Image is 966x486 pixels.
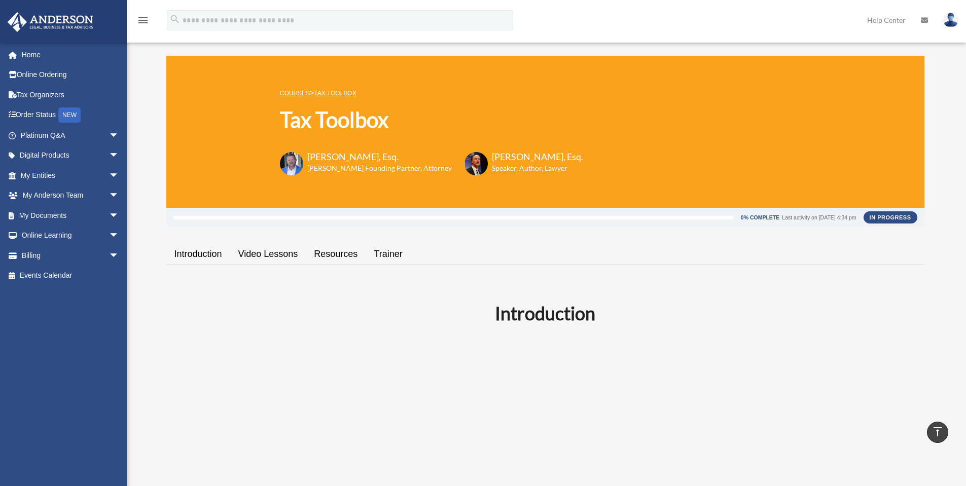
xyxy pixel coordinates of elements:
[166,240,230,269] a: Introduction
[7,226,134,246] a: Online Learningarrow_drop_down
[741,215,779,220] div: 0% Complete
[172,301,918,326] h2: Introduction
[109,145,129,166] span: arrow_drop_down
[109,205,129,226] span: arrow_drop_down
[7,65,134,85] a: Online Ordering
[109,185,129,206] span: arrow_drop_down
[7,266,134,286] a: Events Calendar
[7,125,134,145] a: Platinum Q&Aarrow_drop_down
[109,125,129,146] span: arrow_drop_down
[169,14,181,25] i: search
[7,205,134,226] a: My Documentsarrow_drop_down
[782,215,856,220] div: Last activity on [DATE] 4:34 pm
[314,90,356,97] a: Tax Toolbox
[7,185,134,206] a: My Anderson Teamarrow_drop_down
[280,105,583,135] h1: Tax Toolbox
[137,18,149,26] a: menu
[7,245,134,266] a: Billingarrow_drop_down
[5,12,96,32] img: Anderson Advisors Platinum Portal
[230,240,306,269] a: Video Lessons
[7,165,134,185] a: My Entitiesarrow_drop_down
[492,163,570,173] h6: Speaker, Author, Lawyer
[943,13,958,27] img: User Pic
[464,152,488,175] img: Scott-Estill-Headshot.png
[280,90,310,97] a: COURSES
[280,152,303,175] img: Toby-circle-head.png
[137,14,149,26] i: menu
[109,245,129,266] span: arrow_drop_down
[280,87,583,99] p: >
[7,105,134,126] a: Order StatusNEW
[7,85,134,105] a: Tax Organizers
[109,226,129,246] span: arrow_drop_down
[7,45,134,65] a: Home
[864,211,917,223] div: In Progress
[306,240,366,269] a: Resources
[7,145,134,166] a: Digital Productsarrow_drop_down
[366,240,410,269] a: Trainer
[58,107,81,123] div: NEW
[932,426,944,438] i: vertical_align_top
[927,422,948,443] a: vertical_align_top
[492,151,583,163] h3: [PERSON_NAME], Esq.
[109,165,129,186] span: arrow_drop_down
[307,163,452,173] h6: [PERSON_NAME] Founding Partner, Attorney
[307,151,452,163] h3: [PERSON_NAME], Esq.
